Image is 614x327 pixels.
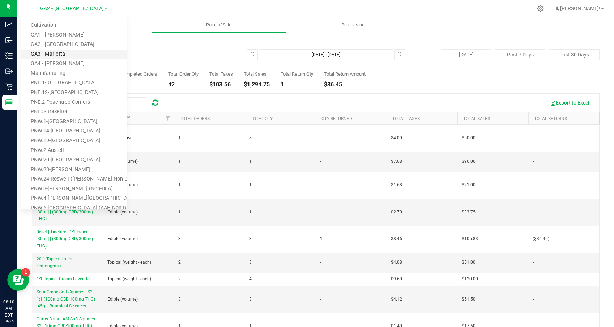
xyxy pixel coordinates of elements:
[391,259,402,266] span: $4.08
[320,182,321,188] span: -
[21,107,127,117] a: PNE.5-Braselton
[107,235,138,242] span: Edible (volume)
[251,116,273,121] a: Total Qty
[178,259,181,266] span: 2
[209,82,233,88] div: $103.56
[533,296,534,303] span: -
[320,296,321,303] span: -
[178,296,181,303] span: 3
[178,158,181,165] span: 1
[244,72,270,76] div: Total Sales
[5,68,13,75] inline-svg: Outbound
[324,82,366,88] div: $36.45
[21,165,127,175] a: PNW.23-[PERSON_NAME]
[281,72,313,76] div: Total Return Qty
[441,49,491,60] button: [DATE]
[249,276,252,283] span: 4
[21,69,127,78] a: Manufacturing
[391,158,402,165] span: $7.68
[495,49,546,60] button: Past 7 Days
[5,99,13,106] inline-svg: Reports
[5,37,13,44] inline-svg: Inbound
[178,235,181,242] span: 3
[21,126,127,136] a: PNW.14-[GEOGRAPHIC_DATA]
[391,276,402,283] span: $9.60
[533,259,534,266] span: -
[462,182,476,188] span: $21.00
[392,116,420,121] a: Total Taxes
[462,276,478,283] span: $120.00
[209,72,233,76] div: Total Taxes
[152,17,286,33] a: Point of Sale
[320,158,321,165] span: -
[178,182,181,188] span: 1
[244,82,270,88] div: $1,294.75
[168,82,199,88] div: 42
[395,50,405,60] span: select
[553,5,600,11] span: Hi, [PERSON_NAME]!
[536,5,545,12] div: Manage settings
[320,235,323,242] span: 1
[21,184,127,194] a: PNW.3-[PERSON_NAME] (Non-DEA)
[107,259,151,266] span: Topical (weight - each)
[249,259,252,266] span: 3
[17,17,152,33] a: Inventory
[21,40,127,50] a: GA2 - [GEOGRAPHIC_DATA]
[462,235,478,242] span: $105.83
[391,296,402,303] span: $4.12
[109,82,157,88] div: 15
[534,116,567,121] a: Total Returns
[320,135,321,141] span: -
[5,83,13,90] inline-svg: Retail
[249,235,252,242] span: 3
[249,135,252,141] span: 8
[21,98,127,107] a: PNE.2-Peachtree Corners
[545,97,594,109] button: Export to Excel
[21,203,127,213] a: PNW.6-[GEOGRAPHIC_DATA] (AAH Non-DEA)
[249,158,252,165] span: 1
[549,49,600,60] button: Past 30 Days
[247,50,257,60] span: select
[178,276,181,283] span: 2
[21,59,127,69] a: GA4 - [PERSON_NAME]
[21,117,127,127] a: PNW.1-[GEOGRAPHIC_DATA]
[391,182,402,188] span: $1.68
[321,116,352,121] a: Qty Returned
[533,209,534,216] span: -
[21,50,127,59] a: GA3 - Marietta
[178,135,181,141] span: 1
[21,88,127,98] a: PNE.12-[GEOGRAPHIC_DATA]
[3,299,14,318] p: 08:10 AM EDT
[533,235,549,242] span: ($36.45)
[324,72,366,76] div: Total Return Amount
[162,112,174,124] a: Filter
[21,21,127,30] a: Cultivation
[533,182,534,188] span: -
[462,158,476,165] span: $96.00
[37,256,76,268] span: 20:1 Topical Lotion - Lemongrass
[533,158,534,165] span: -
[332,22,374,28] span: Purchasing
[107,209,138,216] span: Edible (volume)
[21,136,127,146] a: PNW.19-[GEOGRAPHIC_DATA]
[391,209,402,216] span: $2.70
[180,116,210,121] a: Total Orders
[391,235,402,242] span: $8.46
[320,259,321,266] span: -
[40,5,104,12] span: GA2 - [GEOGRAPHIC_DATA]
[249,296,252,303] span: 3
[462,296,476,303] span: $51.50
[21,30,127,40] a: GA1 - [PERSON_NAME]
[109,72,157,76] div: Total Completed Orders
[37,229,93,248] span: Relief | Tincture | 1:1 Indica | [30ml] | (300mg CBD/300mg THC)
[533,276,534,283] span: -
[286,17,420,33] a: Purchasing
[37,276,91,281] span: 1:1 Topical Cream-Lavender
[21,268,30,277] iframe: Resource center unread badge
[21,78,127,88] a: PNE.1-[GEOGRAPHIC_DATA]
[21,174,127,184] a: PNW.24-Roswell ([PERSON_NAME] Non-DEA)
[7,269,29,291] iframe: Resource center
[462,209,476,216] span: $33.75
[3,318,14,324] p: 09/25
